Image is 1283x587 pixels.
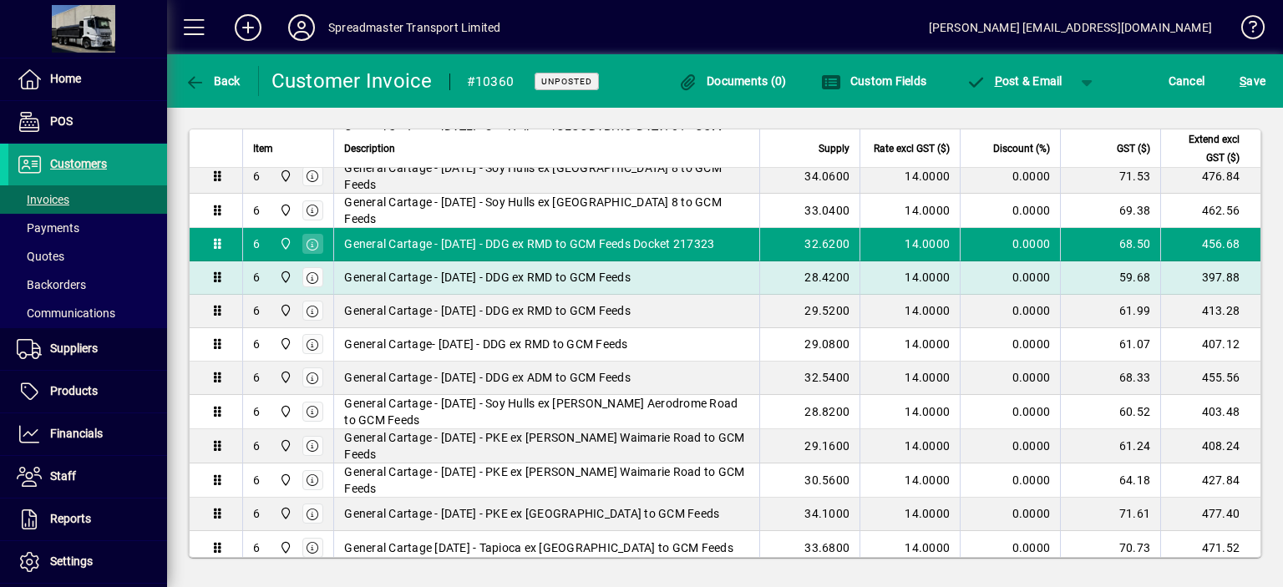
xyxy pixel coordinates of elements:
span: 965 State Highway 2 [275,268,294,286]
a: POS [8,101,167,143]
span: Customers [50,157,107,170]
span: General Cartage - [DATE] - DDG ex ADM to GCM Feeds [344,369,631,386]
span: 965 State Highway 2 [275,201,294,220]
td: 413.28 [1160,295,1260,328]
td: 71.53 [1060,159,1160,194]
span: Extend excl GST ($) [1171,129,1240,166]
span: 965 State Highway 2 [275,504,294,523]
span: 33.0400 [804,202,849,219]
span: General Cartage - [DATE] - PKE ex [PERSON_NAME] Waimarie Road to GCM Feeds [344,429,749,463]
td: 456.68 [1160,228,1260,261]
div: 14.0000 [870,269,950,286]
a: Communications [8,299,167,327]
div: [PERSON_NAME] [EMAIL_ADDRESS][DOMAIN_NAME] [929,14,1212,41]
span: 29.1600 [804,438,849,454]
td: 61.07 [1060,328,1160,362]
span: Discount (%) [993,139,1050,157]
a: Settings [8,541,167,583]
span: 965 State Highway 2 [275,539,294,557]
span: General Cartage - [DATE] - PKE ex [GEOGRAPHIC_DATA] to GCM Feeds [344,505,719,522]
span: ost & Email [966,74,1062,88]
span: General Cartage- [DATE] - DDG ex RMD to GCM Feeds [344,336,627,352]
td: 0.0000 [960,429,1060,463]
span: General Cartage - [DATE] - DDG ex RMD to GCM Feeds [344,269,631,286]
td: 69.38 [1060,194,1160,228]
span: General Cartage - [DATE] - Soy Hulls ex [GEOGRAPHIC_DATA] 8 to GCM Feeds [344,159,749,193]
div: 6 [253,438,260,454]
div: 14.0000 [870,202,950,219]
span: General Cartage - [DATE] - DDG ex RMD to GCM Feeds Docket 217323 [344,235,714,252]
span: Reports [50,512,91,525]
span: 32.6200 [804,235,849,252]
div: 14.0000 [870,336,950,352]
span: 28.8200 [804,403,849,420]
td: 61.99 [1060,295,1160,328]
td: 471.52 [1160,531,1260,564]
td: 397.88 [1160,261,1260,295]
span: ave [1240,68,1265,94]
td: 427.84 [1160,463,1260,498]
button: Add [221,13,275,43]
span: 965 State Highway 2 [275,471,294,489]
td: 0.0000 [960,328,1060,362]
div: 6 [253,403,260,420]
span: Staff [50,469,76,483]
td: 0.0000 [960,531,1060,564]
span: General Cartage [DATE] - Tapioca ex [GEOGRAPHIC_DATA] to GCM Feeds [344,539,733,556]
div: 6 [253,269,260,286]
div: 14.0000 [870,505,950,522]
td: 403.48 [1160,395,1260,429]
span: 29.0800 [804,336,849,352]
span: Settings [50,554,93,568]
td: 59.68 [1060,261,1160,295]
span: Products [50,384,98,397]
span: General Cartage - [DATE] - Soy Hulls ex [PERSON_NAME] Aerodrome Road to GCM Feeds [344,395,749,428]
td: 455.56 [1160,362,1260,395]
td: 71.61 [1060,498,1160,531]
span: 965 State Highway 2 [275,301,294,320]
div: Customer Invoice [271,68,433,94]
td: 0.0000 [960,159,1060,194]
span: Unposted [541,76,592,87]
span: Suppliers [50,342,98,355]
span: 29.5200 [804,302,849,319]
span: General Cartage - [DATE] - DDG ex RMD to GCM Feeds [344,302,631,319]
div: 6 [253,235,260,252]
span: Description [344,139,395,157]
a: Products [8,371,167,412]
span: P [995,74,1002,88]
td: 0.0000 [960,395,1060,429]
button: Back [180,66,245,96]
div: 14.0000 [870,403,950,420]
td: 462.56 [1160,194,1260,228]
span: S [1240,74,1246,88]
div: 14.0000 [870,539,950,556]
td: 70.73 [1060,531,1160,564]
div: 6 [253,202,260,219]
span: Documents (0) [678,74,787,88]
a: Reports [8,498,167,540]
span: 965 State Highway 2 [275,335,294,353]
td: 476.84 [1160,159,1260,194]
td: 0.0000 [960,194,1060,228]
span: Payments [17,221,79,235]
app-page-header-button: Back [167,66,259,96]
span: 28.4200 [804,269,849,286]
div: #10360 [467,68,515,95]
div: 14.0000 [870,168,950,185]
span: Rate excl GST ($) [874,139,950,157]
button: Save [1235,66,1270,96]
span: 34.0600 [804,168,849,185]
span: Home [50,72,81,85]
td: 61.24 [1060,429,1160,463]
span: 965 State Highway 2 [275,437,294,455]
a: Backorders [8,271,167,299]
button: Profile [275,13,328,43]
span: 965 State Highway 2 [275,167,294,185]
span: GST ($) [1117,139,1150,157]
td: 64.18 [1060,463,1160,498]
span: POS [50,114,73,128]
button: Custom Fields [817,66,931,96]
td: 60.52 [1060,395,1160,429]
td: 0.0000 [960,463,1060,498]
